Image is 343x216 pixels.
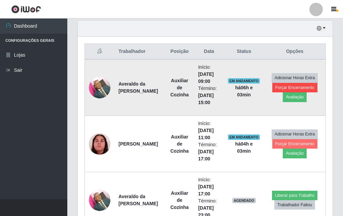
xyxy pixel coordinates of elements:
button: Avaliação [283,92,307,102]
button: Adicionar Horas Extra [272,73,318,83]
time: [DATE] 09:00 [198,71,214,84]
time: [DATE] 17:00 [198,149,214,161]
th: Data [194,44,224,60]
th: Posição [165,44,194,60]
li: Início: [198,176,220,197]
button: Trabalhador Faltou [274,200,315,210]
button: Forçar Encerramento [272,139,317,149]
span: EM ANDAMENTO [228,78,260,84]
span: EM ANDAMENTO [228,134,260,140]
li: Início: [198,120,220,141]
time: [DATE] 17:00 [198,184,214,196]
strong: Auxiliar de Cozinha [170,134,188,154]
strong: há 04 h e 03 min [235,141,253,154]
strong: Averaldo da [PERSON_NAME] [118,194,158,206]
time: [DATE] 15:00 [198,93,214,105]
button: Adicionar Horas Extra [272,129,318,139]
time: [DATE] 11:00 [198,128,214,140]
button: Liberar para Trabalho [272,191,317,200]
button: Avaliação [283,149,307,158]
th: Trabalhador [114,44,165,60]
img: 1750360677294.jpeg [89,133,110,155]
strong: há 06 h e 03 min [235,85,253,97]
strong: [PERSON_NAME] [118,141,158,147]
img: 1697117733428.jpeg [89,73,110,102]
button: Forçar Encerramento [272,83,317,92]
span: AGENDADO [232,198,256,203]
img: 1697117733428.jpeg [89,186,110,214]
li: Término: [198,141,220,162]
strong: Auxiliar de Cozinha [170,190,188,210]
strong: Averaldo da [PERSON_NAME] [118,81,158,94]
li: Início: [198,64,220,85]
img: CoreUI Logo [11,5,41,13]
th: Status [224,44,264,60]
li: Término: [198,85,220,106]
strong: Auxiliar de Cozinha [170,78,188,97]
th: Opções [264,44,325,60]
